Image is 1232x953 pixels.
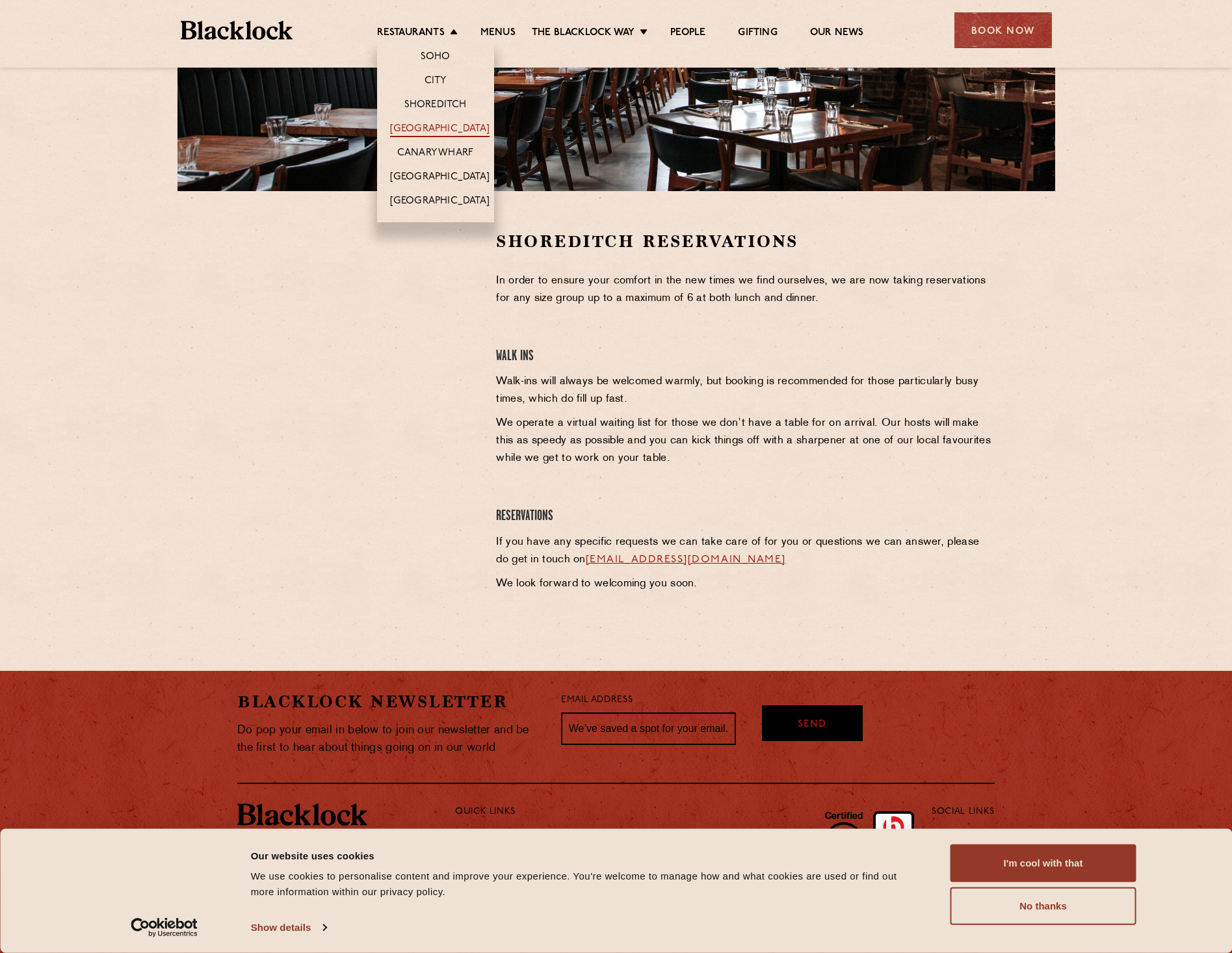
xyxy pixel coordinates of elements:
[873,811,914,883] img: Accred_2023_2star.png
[397,147,473,161] a: Canary Wharf
[284,230,430,426] iframe: OpenTable make booking widget
[251,848,921,863] div: Our website uses cookies
[496,575,995,593] p: We look forward to welcoming you soon.
[561,712,736,745] input: We’ve saved a spot for your email...
[390,171,490,185] a: [GEOGRAPHIC_DATA]
[561,693,633,708] label: Email Address
[817,804,871,882] img: B-Corp-Logo-Black-RGB.svg
[496,348,995,365] h4: Walk Ins
[932,803,995,820] p: Social Links
[237,690,542,713] h2: Blacklock Newsletter
[532,27,635,41] a: The Blacklock Way
[181,21,293,40] img: BL_Textured_Logo-footer-cropped.svg
[950,844,1136,882] button: I'm cool with that
[390,123,490,137] a: [GEOGRAPHIC_DATA]
[496,415,995,467] p: We operate a virtual waiting list for those we don’t have a table for on arrival. Our hosts will ...
[670,27,705,41] a: People
[480,27,516,41] a: Menus
[390,195,490,209] a: [GEOGRAPHIC_DATA]
[425,75,447,89] a: City
[251,918,326,937] a: Show details
[954,12,1052,48] div: Book Now
[455,803,889,820] p: Quick Links
[496,508,995,525] h4: Reservations
[496,272,995,307] p: In order to ensure your comfort in the new times we find ourselves, we are now taking reservation...
[404,99,467,113] a: Shoreditch
[251,868,921,900] div: We use cookies to personalise content and improve your experience. You're welcome to manage how a...
[496,230,995,253] h2: Shoreditch Reservations
[496,373,995,408] p: Walk-ins will always be welcomed warmly, but booking is recommended for those particularly busy t...
[950,887,1136,925] button: No thanks
[107,918,221,937] a: Usercentrics Cookiebot - opens in a new window
[421,51,451,65] a: Soho
[798,718,826,733] span: Send
[738,27,777,41] a: Gifting
[377,27,445,41] a: Restaurants
[237,803,367,826] img: BL_Textured_Logo-footer-cropped.svg
[810,27,864,41] a: Our News
[496,534,995,569] p: If you have any specific requests we can take care of for you or questions we can answer, please ...
[586,555,786,565] a: [EMAIL_ADDRESS][DOMAIN_NAME]
[237,722,542,757] p: Do pop your email in below to join our newsletter and be the first to hear about things going on ...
